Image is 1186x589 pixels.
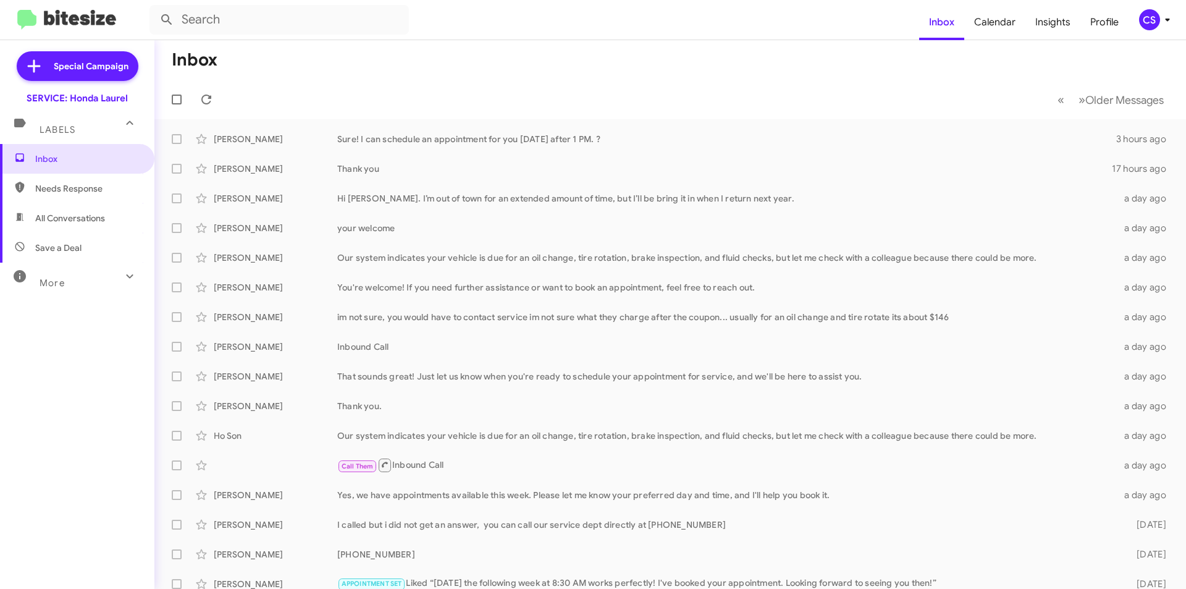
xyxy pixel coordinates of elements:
[1117,311,1176,323] div: a day ago
[342,462,374,470] span: Call Them
[1129,9,1172,30] button: CS
[214,311,337,323] div: [PERSON_NAME]
[1117,341,1176,353] div: a day ago
[214,341,337,353] div: [PERSON_NAME]
[17,51,138,81] a: Special Campaign
[214,163,337,175] div: [PERSON_NAME]
[35,242,82,254] span: Save a Deal
[1117,252,1176,264] div: a day ago
[342,580,402,588] span: APPOINTMENT SET
[337,400,1117,412] div: Thank you.
[1051,87,1171,112] nav: Page navigation example
[1117,548,1176,561] div: [DATE]
[27,92,128,104] div: SERVICE: Honda Laurel
[337,341,1117,353] div: Inbound Call
[1071,87,1171,112] button: Next
[337,222,1117,234] div: your welcome
[1117,192,1176,205] div: a day ago
[1116,133,1176,145] div: 3 hours ago
[1117,281,1176,294] div: a day ago
[1117,222,1176,234] div: a day ago
[172,50,217,70] h1: Inbox
[1079,92,1085,108] span: »
[337,370,1117,383] div: That sounds great! Just let us know when you're ready to schedule your appointment for service, a...
[40,124,75,135] span: Labels
[35,212,105,224] span: All Conversations
[1058,92,1064,108] span: «
[337,252,1117,264] div: Our system indicates your vehicle is due for an oil change, tire rotation, brake inspection, and ...
[214,519,337,531] div: [PERSON_NAME]
[149,5,409,35] input: Search
[214,252,337,264] div: [PERSON_NAME]
[1117,519,1176,531] div: [DATE]
[919,4,964,40] a: Inbox
[1085,93,1164,107] span: Older Messages
[214,192,337,205] div: [PERSON_NAME]
[337,489,1117,501] div: Yes, we have appointments available this week. Please let me know your preferred day and time, an...
[337,281,1117,294] div: You're welcome! If you need further assistance or want to book an appointment, feel free to reach...
[337,163,1112,175] div: Thank you
[337,311,1117,323] div: im not sure, you would have to contact service im not sure what they charge after the coupon... u...
[214,430,337,442] div: Ho Son
[337,192,1117,205] div: Hi [PERSON_NAME]. I’m out of town for an extended amount of time, but I’ll be bring it in when I ...
[337,548,1117,561] div: [PHONE_NUMBER]
[40,278,65,289] span: More
[214,222,337,234] div: [PERSON_NAME]
[1080,4,1129,40] a: Profile
[1025,4,1080,40] a: Insights
[1117,430,1176,442] div: a day ago
[1112,163,1176,175] div: 17 hours ago
[964,4,1025,40] a: Calendar
[1050,87,1072,112] button: Previous
[337,457,1117,473] div: Inbound Call
[54,60,128,72] span: Special Campaign
[35,153,140,165] span: Inbox
[214,548,337,561] div: [PERSON_NAME]
[1117,489,1176,501] div: a day ago
[337,519,1117,531] div: I called but i did not get an answer, you can call our service dept directly at [PHONE_NUMBER]
[214,370,337,383] div: [PERSON_NAME]
[214,281,337,294] div: [PERSON_NAME]
[214,489,337,501] div: [PERSON_NAME]
[1117,370,1176,383] div: a day ago
[35,182,140,195] span: Needs Response
[1117,400,1176,412] div: a day ago
[337,133,1116,145] div: Sure! I can schedule an appointment for you [DATE] after 1 PM. ?
[214,133,337,145] div: [PERSON_NAME]
[1139,9,1160,30] div: CS
[214,400,337,412] div: [PERSON_NAME]
[1117,459,1176,472] div: a day ago
[337,430,1117,442] div: Our system indicates your vehicle is due for an oil change, tire rotation, brake inspection, and ...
